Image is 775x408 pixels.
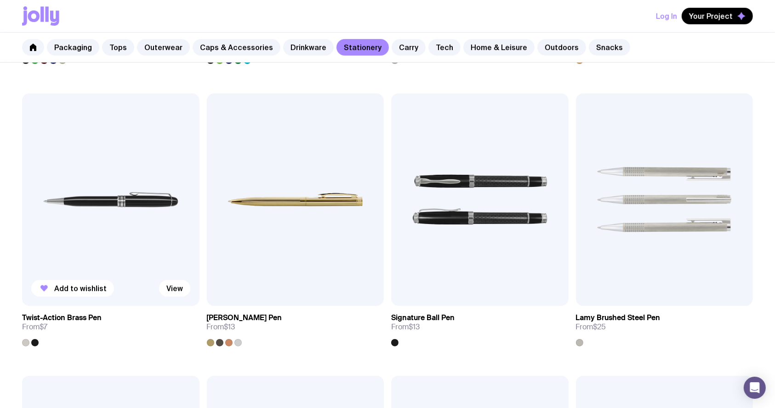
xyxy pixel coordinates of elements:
[47,39,99,56] a: Packaging
[31,280,114,297] button: Add to wishlist
[589,39,630,56] a: Snacks
[744,377,766,399] div: Open Intercom Messenger
[224,322,235,332] span: $13
[40,322,47,332] span: $7
[428,39,461,56] a: Tech
[207,306,384,346] a: [PERSON_NAME] PenFrom$13
[207,322,235,332] span: From
[576,313,661,322] h3: Lamy Brushed Steel Pen
[689,11,733,21] span: Your Project
[593,322,606,332] span: $25
[336,39,389,56] a: Stationery
[137,39,190,56] a: Outerwear
[656,8,677,24] button: Log In
[391,313,455,322] h3: Signature Ball Pen
[193,39,280,56] a: Caps & Accessories
[392,39,426,56] a: Carry
[576,306,753,346] a: Lamy Brushed Steel PenFrom$25
[22,313,102,322] h3: Twist-Action Brass Pen
[102,39,134,56] a: Tops
[283,39,334,56] a: Drinkware
[409,322,420,332] span: $13
[22,306,199,346] a: Twist-Action Brass PenFrom$7
[576,322,606,332] span: From
[682,8,753,24] button: Your Project
[537,39,586,56] a: Outdoors
[463,39,535,56] a: Home & Leisure
[54,284,107,293] span: Add to wishlist
[22,322,47,332] span: From
[391,322,420,332] span: From
[391,306,569,346] a: Signature Ball PenFrom$13
[159,280,190,297] a: View
[207,313,282,322] h3: [PERSON_NAME] Pen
